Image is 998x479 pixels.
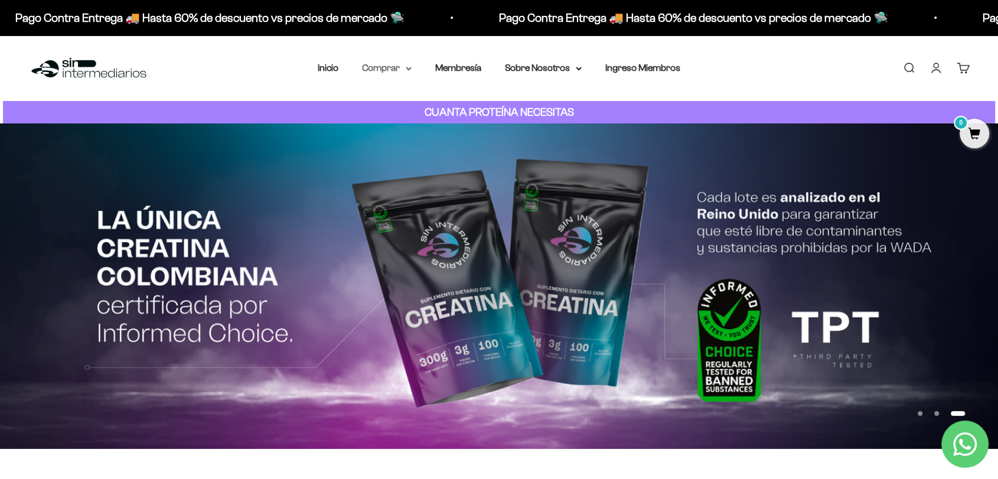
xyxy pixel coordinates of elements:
a: Inicio [318,63,338,73]
p: Pago Contra Entrega 🚚 Hasta 60% de descuento vs precios de mercado 🛸 [14,8,403,27]
p: Pago Contra Entrega 🚚 Hasta 60% de descuento vs precios de mercado 🛸 [497,8,886,27]
mark: 0 [954,116,968,130]
a: Ingreso Miembros [605,63,680,73]
summary: Comprar [362,60,412,76]
strong: CUANTA PROTEÍNA NECESITAS [425,106,574,118]
summary: Sobre Nosotros [505,60,582,76]
a: Membresía [435,63,481,73]
a: 0 [960,128,989,141]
